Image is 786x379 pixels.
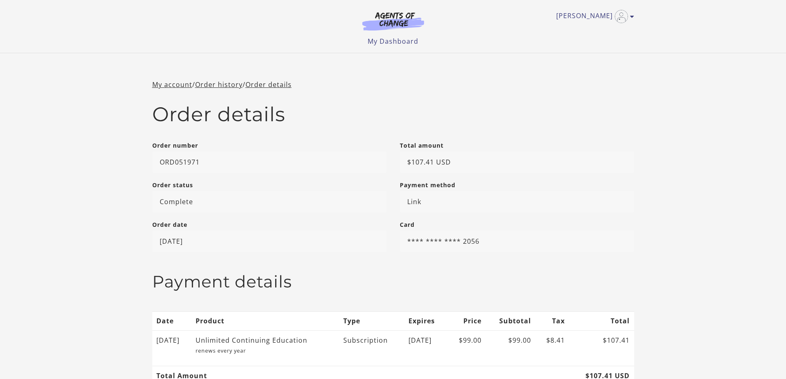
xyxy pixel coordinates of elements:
[152,272,634,292] h3: Payment details
[339,330,404,366] td: Subscription
[400,151,634,173] p: $107.41 USD
[404,311,448,330] th: Expires
[152,103,634,127] h2: Order details
[400,191,634,212] p: Link
[569,330,634,366] td: $107.41
[447,330,486,366] td: $99.00
[196,335,328,345] div: Unlimited Continuing Education
[191,311,339,330] th: Product
[152,330,191,366] td: [DATE]
[152,221,187,228] strong: Order date
[536,330,569,366] td: $8.41
[152,191,387,212] p: Complete
[152,151,387,173] p: ORD051971
[368,37,418,46] a: My Dashboard
[195,80,243,89] a: Order history
[152,80,192,89] a: My account
[400,181,456,189] strong: Payment method
[152,181,193,189] strong: Order status
[556,10,630,23] a: Toggle menu
[152,311,191,330] th: Date
[400,221,415,228] strong: Card
[569,311,634,330] th: Total
[404,330,448,366] td: [DATE]
[486,311,536,330] th: Subtotal
[486,330,536,366] td: $99.00
[152,141,198,149] strong: Order number
[354,12,433,31] img: Agents of Change Logo
[196,347,246,354] small: renews every year
[447,311,486,330] th: Price
[339,311,404,330] th: Type
[245,80,292,89] a: Order details
[400,141,444,149] strong: Total amount
[536,311,569,330] th: Tax
[152,231,387,252] p: [DATE]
